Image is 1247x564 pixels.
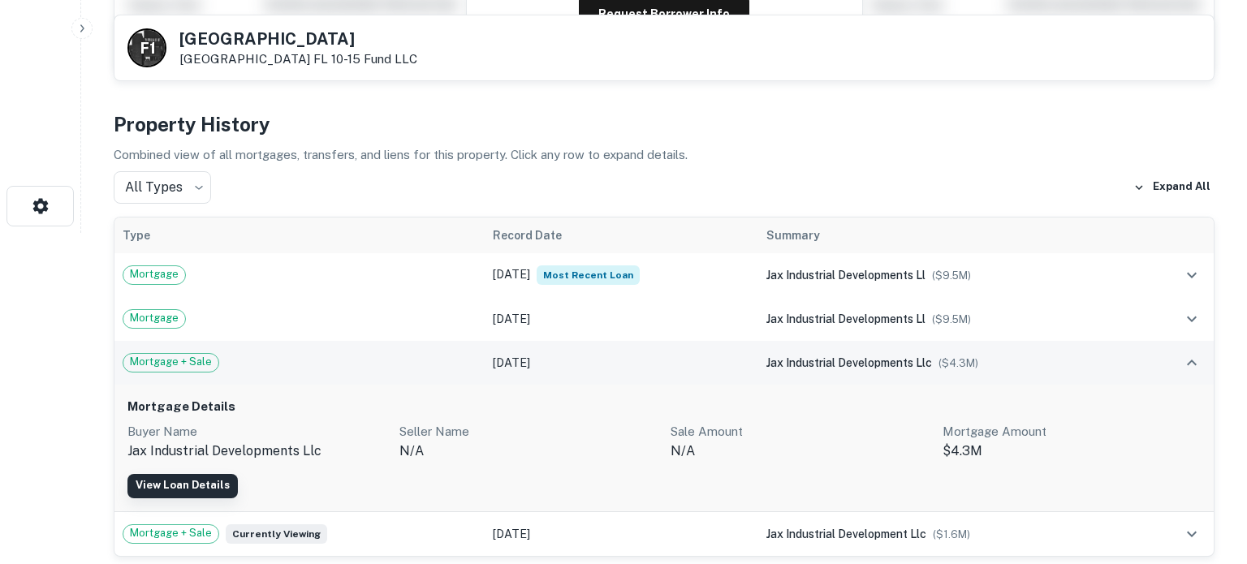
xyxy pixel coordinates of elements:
p: F 1 [140,37,154,59]
span: ($ 9.5M ) [932,269,971,282]
p: jax industrial developments llc [127,441,386,461]
span: jax industrial developments llc [766,356,932,369]
span: Mortgage + Sale [123,354,218,370]
span: jax industrial developments ll [766,269,926,282]
a: View Loan Details [127,474,238,498]
button: expand row [1178,520,1206,548]
p: Buyer Name [127,422,386,441]
th: Record Date [485,217,758,253]
span: Mortgage [123,266,185,282]
span: ($ 9.5M ) [932,313,971,325]
p: n/a [399,441,658,461]
p: $4.3M [943,441,1202,461]
th: Summary [758,217,1141,253]
th: Type [114,217,485,253]
p: N/A [671,441,930,461]
p: Mortgage Amount [943,422,1202,441]
h4: Property History [114,110,1215,139]
span: ($ 1.6M ) [933,528,970,540]
span: Mortgage [123,310,185,326]
button: expand row [1178,349,1206,377]
p: Combined view of all mortgages, transfers, and liens for this property. Click any row to expand d... [114,145,1215,165]
button: expand row [1178,261,1206,289]
a: FL 10-15 Fund LLC [313,52,417,66]
h5: [GEOGRAPHIC_DATA] [179,31,417,47]
span: Mortgage + Sale [123,525,218,541]
td: [DATE] [485,253,758,297]
td: [DATE] [485,512,758,556]
span: jax industrial development llc [766,527,926,540]
span: ($ 4.3M ) [938,357,978,369]
button: expand row [1178,305,1206,333]
iframe: Chat Widget [1166,434,1247,512]
p: Sale Amount [671,422,930,441]
div: All Types [114,171,211,204]
span: Currently viewing [226,524,327,544]
td: [DATE] [485,341,758,385]
p: Seller Name [399,422,658,441]
button: Expand All [1129,175,1215,200]
h6: Mortgage Details [127,398,1201,416]
span: Most Recent Loan [537,265,640,285]
p: [GEOGRAPHIC_DATA] [179,52,417,67]
span: jax industrial developments ll [766,312,926,325]
td: [DATE] [485,297,758,341]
